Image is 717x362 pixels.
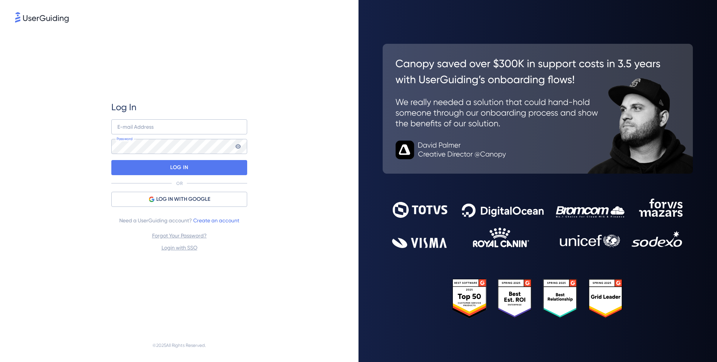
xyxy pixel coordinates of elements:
a: Login with SSO [162,245,197,251]
span: Log In [111,101,137,113]
img: 9302ce2ac39453076f5bc0f2f2ca889b.svg [392,199,684,248]
img: 26c0aa7c25a843aed4baddd2b5e0fa68.svg [383,44,693,174]
p: OR [176,180,183,186]
img: 8faab4ba6bc7696a72372aa768b0286c.svg [15,12,69,23]
span: LOG IN WITH GOOGLE [156,195,210,204]
input: example@company.com [111,119,247,134]
span: Need a UserGuiding account? [119,216,239,225]
p: LOG IN [170,162,188,174]
a: Forgot Your Password? [152,233,207,239]
a: Create an account [193,217,239,223]
img: 25303e33045975176eb484905ab012ff.svg [452,279,623,318]
span: © 2025 All Rights Reserved. [152,341,206,350]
